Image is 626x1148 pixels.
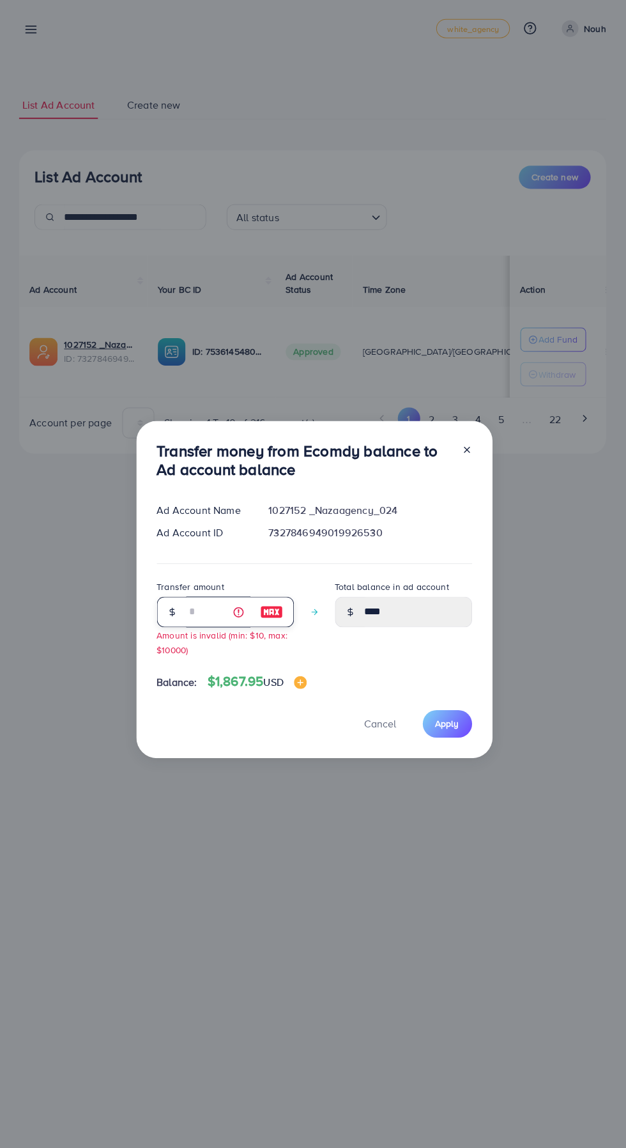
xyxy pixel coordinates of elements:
[436,718,459,731] span: Apply
[259,527,482,542] div: 7327846949019926530
[264,676,284,690] span: USD
[423,711,472,739] button: Apply
[158,582,225,595] label: Transfer amount
[365,718,397,732] span: Cancel
[208,675,307,691] h4: $1,867.95
[259,505,482,520] div: 1027152 _Nazaagency_024
[335,582,449,595] label: Total balance in ad account
[158,676,198,691] span: Balance:
[261,606,284,621] img: image
[148,527,259,542] div: Ad Account ID
[148,505,259,520] div: Ad Account Name
[158,444,452,481] h3: Transfer money from Ecomdy balance to Ad account balance
[158,630,288,657] small: Amount is invalid (min: $10, max: $10000)
[294,678,307,690] img: image
[349,711,413,739] button: Cancel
